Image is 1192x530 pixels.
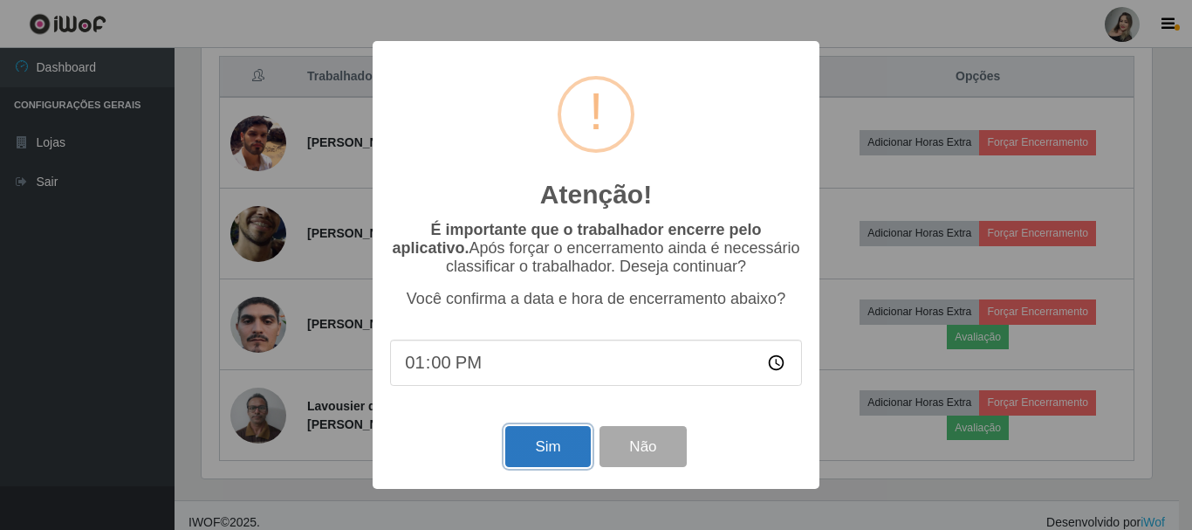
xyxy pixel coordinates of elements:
button: Sim [505,426,590,467]
b: É importante que o trabalhador encerre pelo aplicativo. [392,221,761,257]
p: Após forçar o encerramento ainda é necessário classificar o trabalhador. Deseja continuar? [390,221,802,276]
button: Não [599,426,686,467]
h2: Atenção! [540,179,652,210]
p: Você confirma a data e hora de encerramento abaixo? [390,290,802,308]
